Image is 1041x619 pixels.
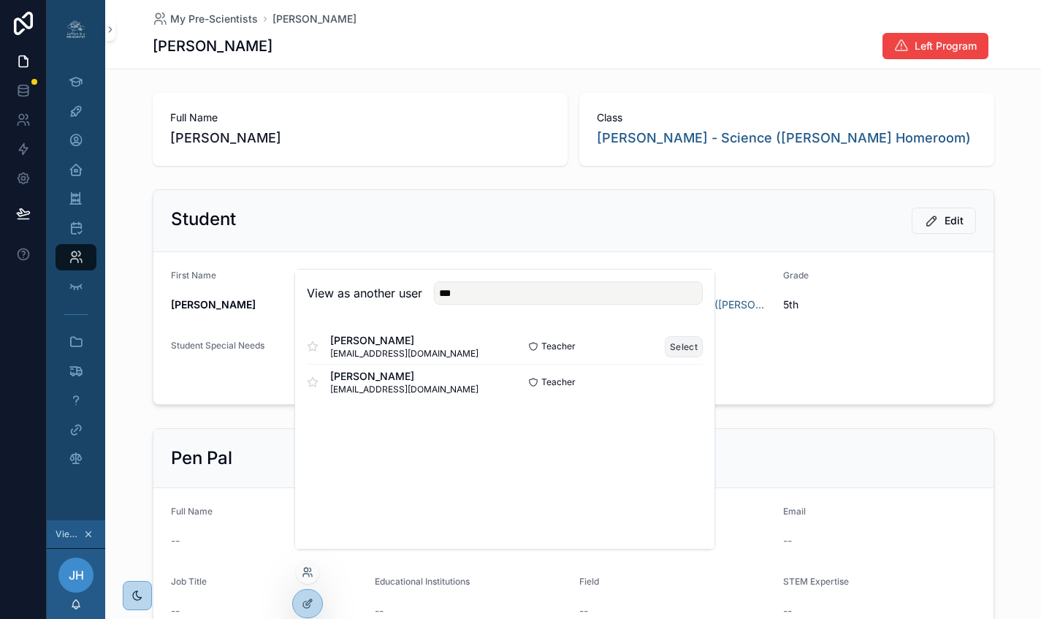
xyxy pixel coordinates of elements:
span: Student Special Needs [171,340,264,351]
span: [PERSON_NAME] [330,369,478,384]
a: [PERSON_NAME] - Science ([PERSON_NAME] Homeroom) [597,128,971,148]
img: App logo [64,18,88,41]
button: Edit [912,208,976,234]
span: Email [783,506,806,517]
button: Left Program [882,33,988,59]
span: -- [783,604,792,618]
span: JH [69,566,84,584]
span: -- [171,533,180,548]
h1: [PERSON_NAME] [153,36,272,56]
span: STEM Expertise [783,576,849,587]
h2: Pen Pal [171,447,232,470]
span: Job Title [171,576,207,587]
span: 5th [783,297,798,312]
a: My Pre-Scientists [153,12,258,26]
h2: View as another user [307,284,422,302]
span: [EMAIL_ADDRESS][DOMAIN_NAME] [330,348,478,360]
span: Full Name [170,110,550,125]
span: Left Program [915,39,977,53]
span: -- [579,604,588,618]
h2: Student [171,208,236,231]
span: -- [171,604,180,618]
span: -- [783,533,792,548]
span: Edit [945,213,964,228]
span: Grade [783,270,809,281]
span: First Name [171,270,216,281]
span: Teacher [541,376,576,388]
button: Select [665,336,703,357]
span: Viewing as [PERSON_NAME] [56,528,80,540]
span: [EMAIL_ADDRESS][DOMAIN_NAME] [330,384,478,395]
strong: [PERSON_NAME] [171,298,256,311]
span: [PERSON_NAME] [330,333,478,348]
span: Field [579,576,599,587]
span: Class [597,110,977,125]
a: [PERSON_NAME] [272,12,356,26]
span: -- [375,604,384,618]
span: Educational Institutions [375,576,470,587]
span: My Pre-Scientists [170,12,258,26]
div: scrollable content [47,58,105,491]
span: [PERSON_NAME] [170,128,550,148]
span: Full Name [171,506,213,517]
span: Teacher [541,341,576,352]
